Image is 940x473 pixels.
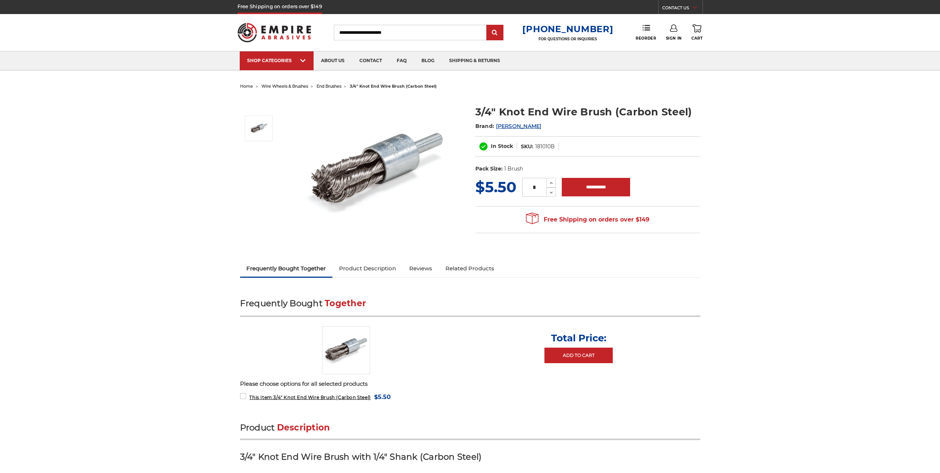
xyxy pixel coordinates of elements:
a: about us [314,51,352,70]
span: Free Shipping on orders over $149 [526,212,649,227]
a: faq [389,51,414,70]
span: Cart [691,36,703,41]
img: Empire Abrasives [237,18,311,47]
img: Twist Knot End Brush [250,119,268,138]
span: Together [325,298,366,308]
span: Product [240,422,275,433]
a: end brushes [317,84,341,89]
span: $5.50 [374,392,391,402]
strong: This Item: [249,395,273,400]
a: Cart [691,24,703,41]
a: blog [414,51,442,70]
span: Sign In [666,36,682,41]
p: FOR QUESTIONS OR INQUIRIES [522,37,613,41]
dt: SKU: [521,143,533,151]
a: [PHONE_NUMBER] [522,24,613,34]
span: In Stock [491,143,513,149]
a: CONTACT US [662,4,703,14]
span: Reorder [636,36,656,41]
span: 3/4" Knot End Wire Brush (Carbon Steel) [249,395,370,400]
dd: 1 Brush [504,165,523,173]
a: Related Products [439,260,501,277]
span: $5.50 [475,178,516,196]
span: Description [277,422,330,433]
a: Add to Cart [544,348,613,363]
img: Twist Knot End Brush [322,326,370,374]
a: Frequently Bought Together [240,260,333,277]
a: [PERSON_NAME] [496,123,541,129]
a: Reviews [403,260,439,277]
a: wire wheels & brushes [262,84,308,89]
input: Submit [488,26,502,40]
a: contact [352,51,389,70]
a: shipping & returns [442,51,507,70]
h3: 3/4" Knot End Wire Brush with 1/4" Shank (Carbon Steel) [240,451,700,468]
h1: 3/4" Knot End Wire Brush (Carbon Steel) [475,105,700,119]
a: home [240,84,253,89]
span: 3/4" knot end wire brush (carbon steel) [350,84,437,89]
span: Frequently Bought [240,298,322,308]
span: Brand: [475,123,495,129]
div: SHOP CATEGORIES [247,58,306,63]
dt: Pack Size: [475,165,503,173]
p: Total Price: [551,332,606,344]
p: Please choose options for all selected products [240,380,700,388]
a: Reorder [636,24,656,40]
a: Product Description [332,260,403,277]
dd: 181010B [535,143,555,151]
img: Twist Knot End Brush [303,97,451,245]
